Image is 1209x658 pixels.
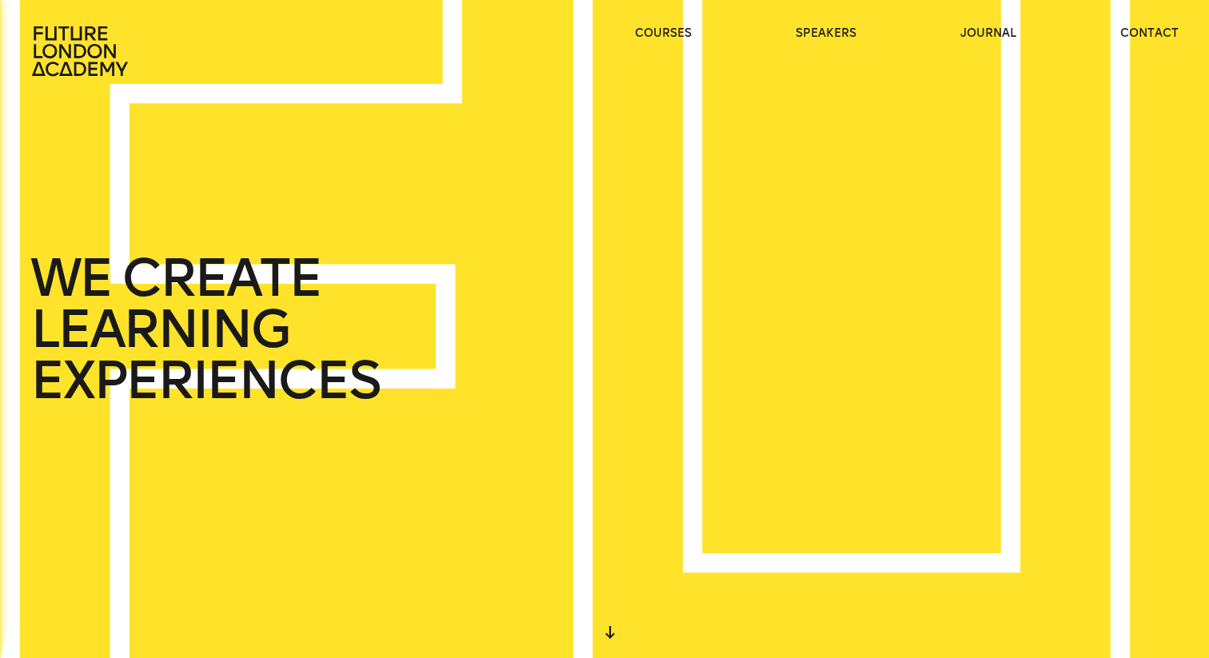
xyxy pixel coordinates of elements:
a: contact [1120,26,1179,42]
span: CREATE [122,253,321,304]
a: courses [635,26,692,42]
span: EXPERIENCES [30,355,379,406]
span: WE [30,253,111,304]
span: LEARNING [30,304,289,355]
a: journal [960,26,1016,42]
a: speakers [796,26,856,42]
